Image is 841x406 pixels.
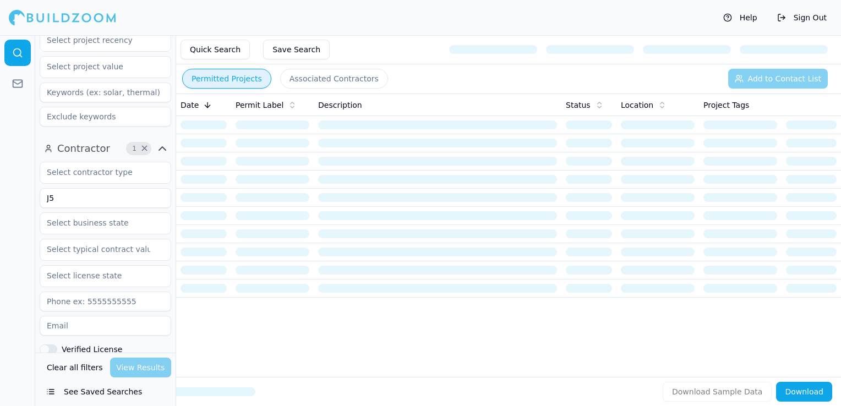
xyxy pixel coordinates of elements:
button: Permitted Projects [182,69,271,89]
button: Save Search [263,40,330,59]
button: See Saved Searches [40,382,171,402]
span: Date [181,100,199,111]
input: Exclude keywords [40,107,171,127]
span: Project Tags [703,100,749,111]
button: Help [718,9,763,26]
input: Select typical contract value [40,239,157,259]
input: Business name [40,188,171,208]
input: Email [40,316,171,336]
button: Sign Out [772,9,832,26]
input: Select business state [40,213,157,233]
button: Quick Search [181,40,250,59]
button: Contractor1Clear Contractor filters [40,140,171,157]
span: Clear Contractor filters [140,146,149,151]
span: 1 [129,143,140,154]
span: Contractor [57,141,110,156]
span: Description [318,100,362,111]
span: Location [621,100,653,111]
input: Select project value [40,57,157,76]
input: Phone ex: 5555555555 [40,292,171,311]
span: Status [566,100,591,111]
button: Download [776,382,832,402]
button: Associated Contractors [280,69,388,89]
button: Clear all filters [44,358,106,377]
span: Permit Label [236,100,283,111]
input: Select contractor type [40,162,157,182]
input: Keywords (ex: solar, thermal) [40,83,171,102]
label: Verified License [62,345,122,353]
input: Select license state [40,266,157,286]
